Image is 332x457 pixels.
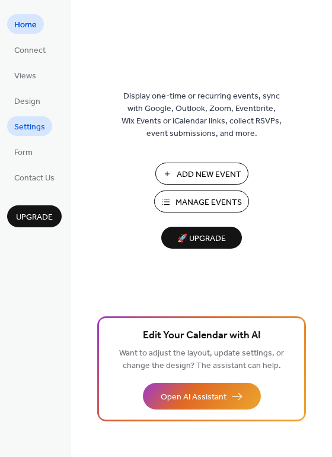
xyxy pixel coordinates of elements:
span: Manage Events [175,196,242,209]
button: Add New Event [155,163,248,185]
span: Edit Your Calendar with AI [143,328,261,344]
a: Form [7,142,40,161]
button: Upgrade [7,205,62,227]
span: Add New Event [177,169,241,181]
span: Want to adjust the layout, update settings, or change the design? The assistant can help. [119,345,284,374]
span: Contact Us [14,172,55,185]
a: Views [7,65,43,85]
button: Manage Events [154,191,249,212]
a: Home [7,14,44,34]
span: Display one-time or recurring events, sync with Google, Outlook, Zoom, Eventbrite, Wix Events or ... [122,90,282,140]
a: Contact Us [7,167,62,187]
span: Home [14,19,37,31]
a: Design [7,91,47,110]
span: Design [14,96,40,108]
span: Connect [14,45,46,57]
button: Open AI Assistant [143,383,261,410]
span: Views [14,70,36,82]
a: Settings [7,116,52,136]
span: Open AI Assistant [161,391,226,404]
button: 🚀 Upgrade [161,227,242,249]
span: Form [14,147,33,159]
span: 🚀 Upgrade [168,231,235,247]
span: Upgrade [16,211,53,224]
a: Connect [7,40,53,59]
span: Settings [14,121,45,134]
